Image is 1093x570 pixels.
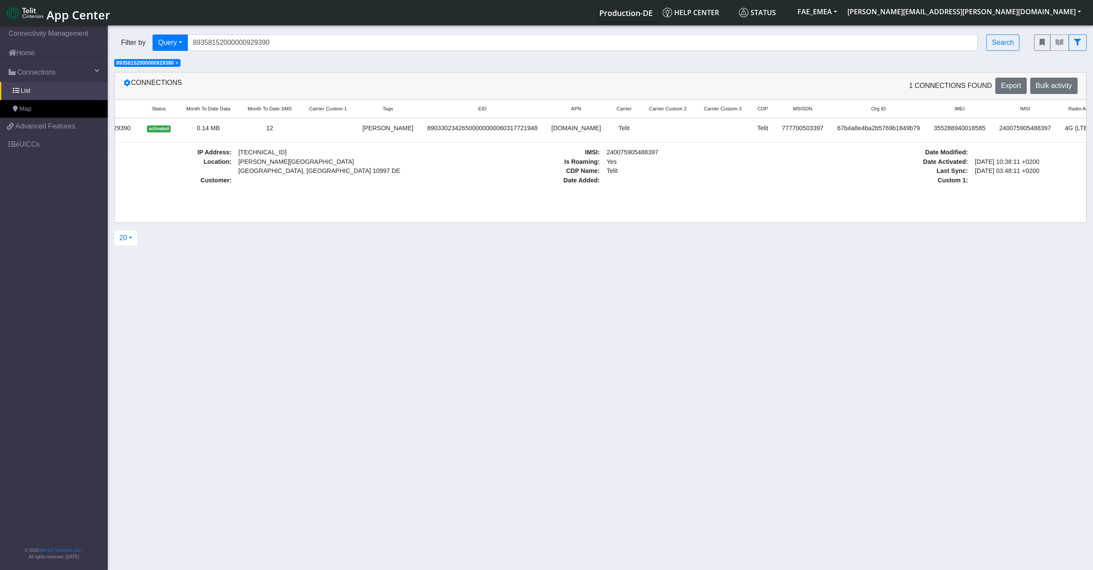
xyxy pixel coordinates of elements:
[426,176,603,185] span: Date Added :
[780,124,825,133] div: 777700503397
[649,105,687,113] span: Carrier Custom 2
[19,104,31,114] span: Map
[603,148,781,157] span: 240075905488397
[238,166,409,176] span: [GEOGRAPHIC_DATA], [GEOGRAPHIC_DATA] 10997 DE
[57,157,235,176] span: Location :
[617,105,632,113] span: Carrier
[794,176,971,185] span: Custom 1 :
[147,125,171,132] span: activated
[757,125,768,132] span: Telit
[599,4,652,21] a: Your current platform instance
[603,166,781,176] span: Telit
[932,124,987,133] div: 355288940018585
[794,157,971,167] span: Date Activated :
[47,7,110,23] span: App Center
[1001,82,1021,89] span: Export
[739,8,776,17] span: Status
[842,4,1086,19] button: [PERSON_NAME][EMAIL_ADDRESS][PERSON_NAME][DOMAIN_NAME]
[704,105,742,113] span: Carrier Custom 3
[794,166,971,176] span: Last Sync :
[116,60,174,66] span: 89358152000000929390
[426,157,603,167] span: Is Roaming :
[954,105,965,113] span: IMEI
[1036,82,1072,89] span: Bulk activity
[425,124,539,133] div: 89033023426500000000060317721948
[186,105,230,113] span: Month To Date Data
[999,125,1051,132] span: 240075905488397
[426,166,603,176] span: CDP Name :
[986,34,1019,51] button: Search
[1020,105,1030,113] span: IMSI
[793,105,812,113] span: MSISDN
[383,105,393,113] span: Tags
[114,230,138,246] button: 20
[871,105,886,113] span: Org ID
[757,105,768,113] span: CDP
[21,86,30,96] span: List
[197,125,220,132] span: 0.14 MB
[238,157,409,167] span: [PERSON_NAME][GEOGRAPHIC_DATA]
[835,124,922,133] div: 67b4a8e4ba2b5769b1849b79
[39,548,82,553] a: Telit IoT Solutions, Inc.
[792,4,842,19] button: FAE_EMEA
[663,8,719,17] span: Help center
[7,6,43,20] img: logo-telit-cinterion-gw-new.png
[238,149,286,156] span: [TECHNICAL_ID]
[57,176,235,185] span: Customer :
[16,121,75,132] span: Advanced Features
[995,78,1026,94] button: Export
[187,34,978,51] input: Search...
[909,81,992,91] span: 1 Connections found
[175,60,178,66] button: Close
[117,78,601,94] div: Connections
[478,105,486,113] span: EID
[57,148,235,157] span: IP Address :
[175,60,178,66] span: ×
[739,8,748,17] img: status.svg
[663,8,672,17] img: knowledge.svg
[152,105,166,113] span: Status
[361,124,415,133] div: [PERSON_NAME]
[7,3,109,22] a: App Center
[550,124,603,133] div: [DOMAIN_NAME]
[309,105,347,113] span: Carrier Custom 1
[153,34,188,51] button: Query
[735,4,792,21] a: Status
[1034,34,1087,51] div: fitlers menu
[248,105,292,113] span: Month To Date SMS
[613,124,635,133] div: Telit
[244,124,296,133] div: 12
[17,67,56,78] span: Connections
[114,38,153,48] span: Filter by
[571,105,581,113] span: APN
[607,158,617,165] span: Yes
[1030,78,1077,94] button: Bulk activity
[599,8,653,18] span: Production-DE
[659,4,735,21] a: Help center
[794,148,971,157] span: Date Modified :
[426,148,603,157] span: IMSI :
